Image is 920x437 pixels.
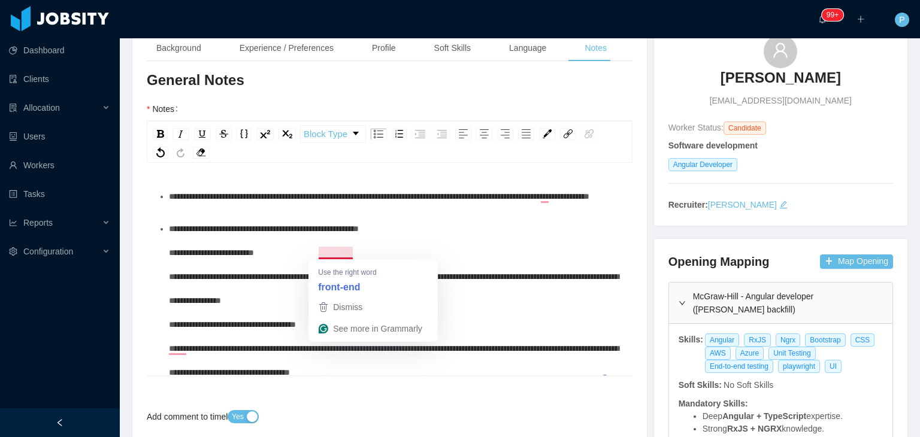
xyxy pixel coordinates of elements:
[453,125,537,143] div: rdw-textalign-control
[172,128,189,140] div: Italic
[9,153,110,177] a: icon: userWorkers
[822,9,843,21] sup: 1727
[721,68,841,95] a: [PERSON_NAME]
[668,123,724,132] span: Worker Status:
[705,360,773,373] span: End-to-end testing
[744,333,771,347] span: RxJS
[173,147,188,159] div: Redo
[9,67,110,91] a: icon: auditClients
[851,333,875,347] span: CSS
[23,103,60,113] span: Allocation
[857,15,865,23] i: icon: plus
[668,200,708,210] strong: Recruiter:
[703,410,883,423] li: Deep expertise.
[708,200,777,210] a: [PERSON_NAME]
[9,104,17,112] i: icon: solution
[9,38,110,62] a: icon: pie-chartDashboard
[703,423,883,435] li: Strong knowledge.
[899,13,904,27] span: P
[722,411,806,421] strong: Angular + TypeScript
[668,158,737,171] span: Angular Developer
[723,379,774,392] div: No Soft Skills
[818,15,827,23] i: icon: bell
[153,147,168,159] div: Undo
[476,128,492,140] div: Center
[9,182,110,206] a: icon: profileTasks
[370,128,387,140] div: Unordered
[679,399,748,408] strong: Mandatory Skills:
[362,35,405,62] div: Profile
[679,335,703,344] strong: Skills:
[156,184,624,394] div: To enrich screen reader interactions, please activate Accessibility in Grammarly extension settings
[776,333,800,347] span: Ngrx
[575,35,616,62] div: Notes
[190,147,211,159] div: rdw-remove-control
[705,333,739,347] span: Angular
[147,104,183,114] label: Notes
[23,247,73,256] span: Configuration
[500,35,556,62] div: Language
[727,424,782,433] strong: RxJS + NGRX
[518,128,534,140] div: Justify
[724,122,766,135] span: Candidate
[9,218,17,227] i: icon: line-chart
[256,128,274,140] div: Superscript
[300,125,366,143] div: rdw-dropdown
[193,147,209,159] div: Remove
[147,121,632,163] div: rdw-toolbar
[779,201,788,209] i: icon: edit
[705,347,731,360] span: AWS
[805,333,845,347] span: Bootstrap
[772,42,789,59] i: icon: user
[736,347,764,360] span: Azure
[455,128,471,140] div: Left
[9,247,17,256] i: icon: setting
[279,128,296,140] div: Subscript
[237,128,252,140] div: Monospace
[153,128,168,140] div: Bold
[434,128,450,140] div: Outdent
[230,35,343,62] div: Experience / Preferences
[497,128,513,140] div: Right
[23,218,53,227] span: Reports
[825,360,842,373] span: UI
[301,126,365,142] a: Block Type
[147,35,211,62] div: Background
[216,128,232,140] div: Strikethrough
[9,125,110,148] a: icon: robotUsers
[679,380,722,390] strong: Soft Skills:
[668,141,758,150] strong: Software development
[232,411,244,423] span: Yes
[304,122,347,146] span: Block Type
[560,128,576,140] div: Link
[679,299,686,306] i: icon: right
[710,95,852,107] span: [EMAIL_ADDRESS][DOMAIN_NAME]
[778,360,820,373] span: playwright
[411,128,429,140] div: Indent
[820,254,893,269] button: icon: plusMap Opening
[768,347,815,360] span: Unit Testing
[368,125,453,143] div: rdw-list-control
[425,35,480,62] div: Soft Skills
[147,71,632,90] h3: General Notes
[558,125,600,143] div: rdw-link-control
[150,125,298,143] div: rdw-inline-control
[298,125,368,143] div: rdw-block-control
[194,128,211,140] div: Underline
[392,128,407,140] div: Ordered
[669,283,892,323] div: icon: rightMcGraw-Hill - Angular developer ([PERSON_NAME] backfill)
[721,68,841,87] h3: [PERSON_NAME]
[147,412,252,421] label: Add comment to timeline?
[668,253,770,270] h4: Opening Mapping
[537,125,558,143] div: rdw-color-picker
[150,147,190,159] div: rdw-history-control
[147,121,632,375] div: rdw-wrapper
[581,128,597,140] div: Unlink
